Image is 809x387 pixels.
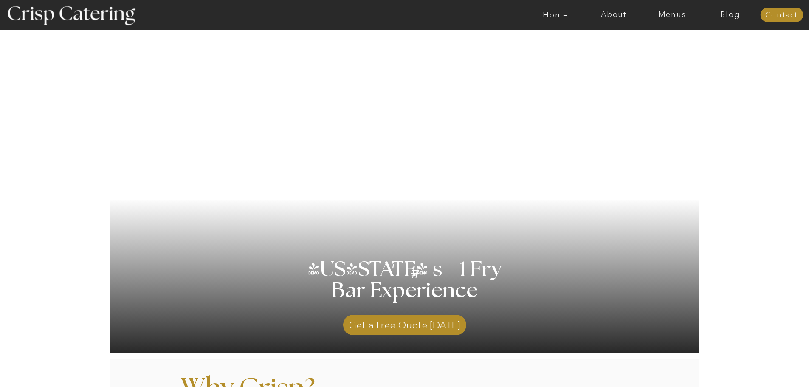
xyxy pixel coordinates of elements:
a: Get a Free Quote [DATE] [343,311,466,335]
a: Home [527,11,585,19]
h3: # [392,264,440,288]
a: Menus [643,11,701,19]
a: About [585,11,643,19]
a: Contact [760,11,803,20]
h3: ' [376,259,411,280]
h1: [US_STATE] s 1 Fry Bar Experience [296,259,513,323]
a: Blog [701,11,759,19]
iframe: podium webchat widget bubble [741,345,809,387]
